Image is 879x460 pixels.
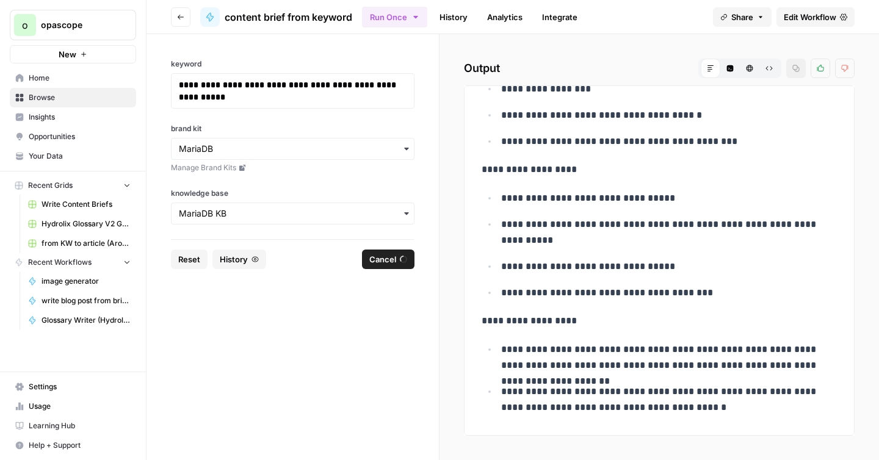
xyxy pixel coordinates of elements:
span: content brief from keyword [225,10,352,24]
input: MariaDB [179,143,407,155]
a: Your Data [10,146,136,166]
button: Reset [171,250,208,269]
a: Edit Workflow [776,7,855,27]
span: Opportunities [29,131,131,142]
a: Browse [10,88,136,107]
a: Analytics [480,7,530,27]
span: o [22,18,28,32]
label: brand kit [171,123,414,134]
input: MariaDB KB [179,207,407,220]
span: Recent Workflows [28,257,92,268]
span: write blog post from brief (Aroma360) [42,295,131,306]
button: Recent Workflows [10,253,136,271]
span: Help + Support [29,440,131,451]
span: from KW to article (Aroma360) [42,238,131,249]
span: History [220,253,248,265]
a: Glossary Writer (Hydrolix) [23,311,136,330]
span: Home [29,73,131,84]
a: Settings [10,377,136,397]
button: History [212,250,266,269]
span: Cancel [369,253,396,265]
span: Write Content Briefs [42,199,131,210]
a: image generator [23,271,136,291]
a: Learning Hub [10,416,136,436]
a: Usage [10,397,136,416]
button: Run Once [362,7,427,27]
span: Browse [29,92,131,103]
label: knowledge base [171,188,414,199]
label: keyword [171,59,414,70]
span: image generator [42,276,131,287]
span: Your Data [29,151,131,162]
button: Help + Support [10,436,136,455]
a: History [432,7,475,27]
span: Recent Grids [28,180,73,191]
span: Insights [29,112,131,123]
a: Integrate [535,7,585,27]
button: Share [713,7,772,27]
a: Insights [10,107,136,127]
button: Workspace: opascope [10,10,136,40]
span: Reset [178,253,200,265]
a: content brief from keyword [200,7,352,27]
span: Settings [29,381,131,392]
span: Hydrolix Glossary V2 Grid [42,218,131,229]
h2: Output [464,59,855,78]
span: Edit Workflow [784,11,836,23]
button: Recent Grids [10,176,136,195]
a: Home [10,68,136,88]
a: from KW to article (Aroma360) [23,234,136,253]
span: Learning Hub [29,420,131,431]
span: New [59,48,76,60]
a: Hydrolix Glossary V2 Grid [23,214,136,234]
a: Write Content Briefs [23,195,136,214]
span: opascope [41,19,115,31]
button: Cancel [362,250,414,269]
button: New [10,45,136,63]
span: Glossary Writer (Hydrolix) [42,315,131,326]
span: Share [731,11,753,23]
a: Opportunities [10,127,136,146]
a: write blog post from brief (Aroma360) [23,291,136,311]
a: Manage Brand Kits [171,162,414,173]
span: Usage [29,401,131,412]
